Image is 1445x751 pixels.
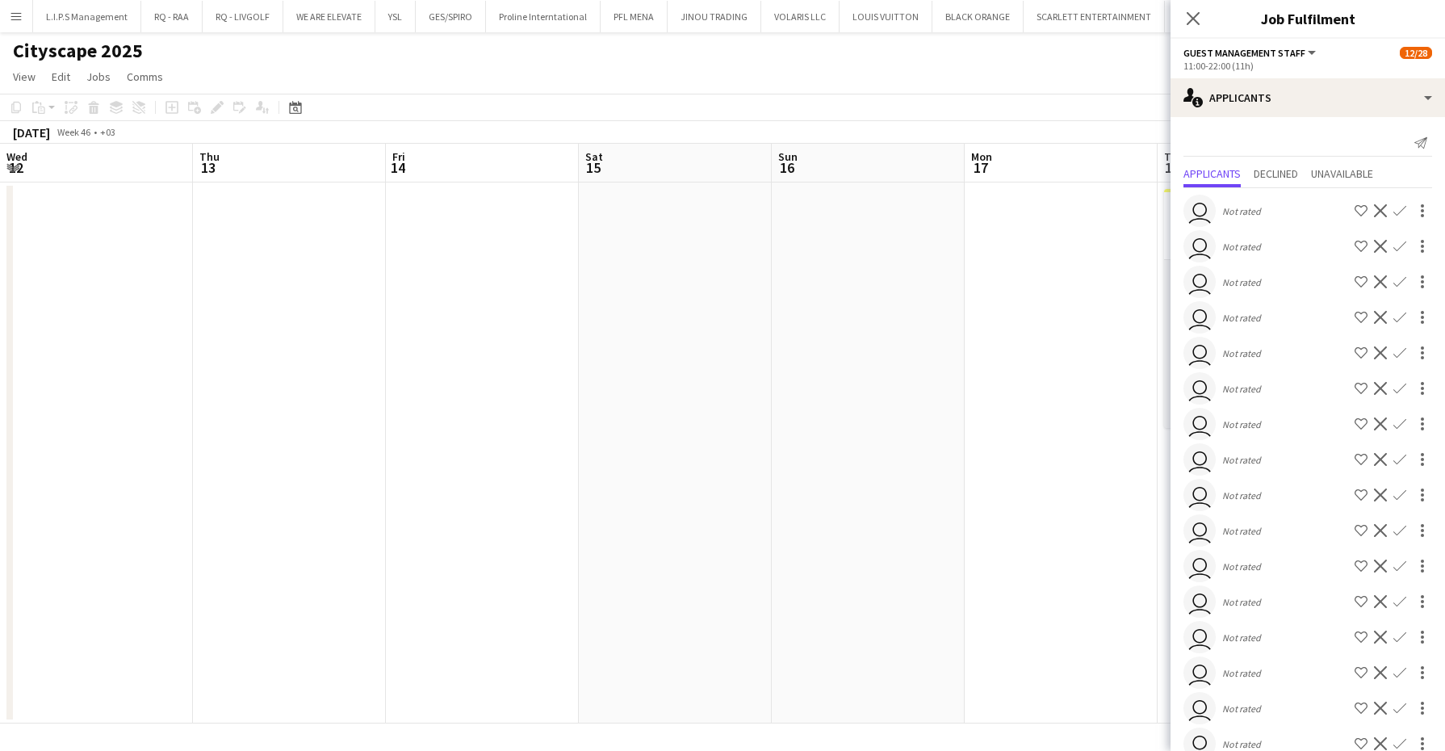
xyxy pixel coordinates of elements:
span: Guest Management Staff [1183,47,1305,59]
button: LOUIS VUITTON [840,1,932,32]
div: Not rated [1222,312,1264,324]
button: Guest Management Staff [1183,47,1318,59]
span: 17 [969,158,992,177]
span: View [13,69,36,84]
span: Declined [1254,168,1298,179]
div: Not rated [1222,596,1264,608]
div: [DATE] [13,124,50,141]
span: Unavailable [1311,168,1373,179]
button: RQ - LIVGOLF [203,1,283,32]
button: RQ - RAA [141,1,203,32]
span: Week 46 [53,126,94,138]
div: Not rated [1222,276,1264,288]
a: Comms [120,66,170,87]
h3: Qiddiya Booth @ Cityscape [GEOGRAPHIC_DATA] [1164,212,1345,241]
button: Proline Interntational [486,1,601,32]
div: Not rated [1222,241,1264,253]
span: Thu [199,149,220,164]
span: Jobs [86,69,111,84]
h1: Cityscape 2025 [13,39,143,63]
button: WE ARE ELEVATE [283,1,375,32]
a: Jobs [80,66,117,87]
span: 14 [390,158,405,177]
div: Not rated [1222,489,1264,501]
span: 12/28 [1400,47,1432,59]
div: 11:00-22:00 (11h) [1183,60,1432,72]
button: JINOU TRADING [668,1,761,32]
a: Edit [45,66,77,87]
div: Not rated [1222,418,1264,430]
div: Applicants [1171,78,1445,117]
span: Comms [127,69,163,84]
div: Not rated [1222,347,1264,359]
a: View [6,66,42,87]
h3: Job Fulfilment [1171,8,1445,29]
button: PFL MENA [601,1,668,32]
button: VOLARIS LLC [761,1,840,32]
div: Not rated [1222,560,1264,573]
button: YSL [375,1,416,32]
app-job-card: 11:00-22:00 (11h)28/28Qiddiya Booth @ Cityscape [GEOGRAPHIC_DATA] Cityscape Global - [GEOGRAPHIC_... [1164,189,1345,428]
span: Wed [6,149,27,164]
div: Not rated [1222,738,1264,750]
div: Not rated [1222,631,1264,644]
span: Applicants [1183,168,1241,179]
button: BLACK ORANGE [932,1,1024,32]
div: Not rated [1222,383,1264,395]
span: 18 [1162,158,1183,177]
button: SCARLETT ENTERTAINMENT [1024,1,1165,32]
span: Mon [971,149,992,164]
button: RAA [1165,1,1208,32]
span: 13 [197,158,220,177]
div: +03 [100,126,115,138]
span: Sun [778,149,798,164]
span: Edit [52,69,70,84]
span: Fri [392,149,405,164]
div: Not rated [1222,525,1264,537]
span: 15 [583,158,603,177]
span: 16 [776,158,798,177]
span: Tue [1164,149,1183,164]
span: Sat [585,149,603,164]
div: Not rated [1222,205,1264,217]
button: L.I.P.S Management [33,1,141,32]
span: 12 [4,158,27,177]
div: Not rated [1222,454,1264,466]
div: Not rated [1222,703,1264,715]
div: Not rated [1222,667,1264,679]
button: GES/SPIRO [416,1,486,32]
